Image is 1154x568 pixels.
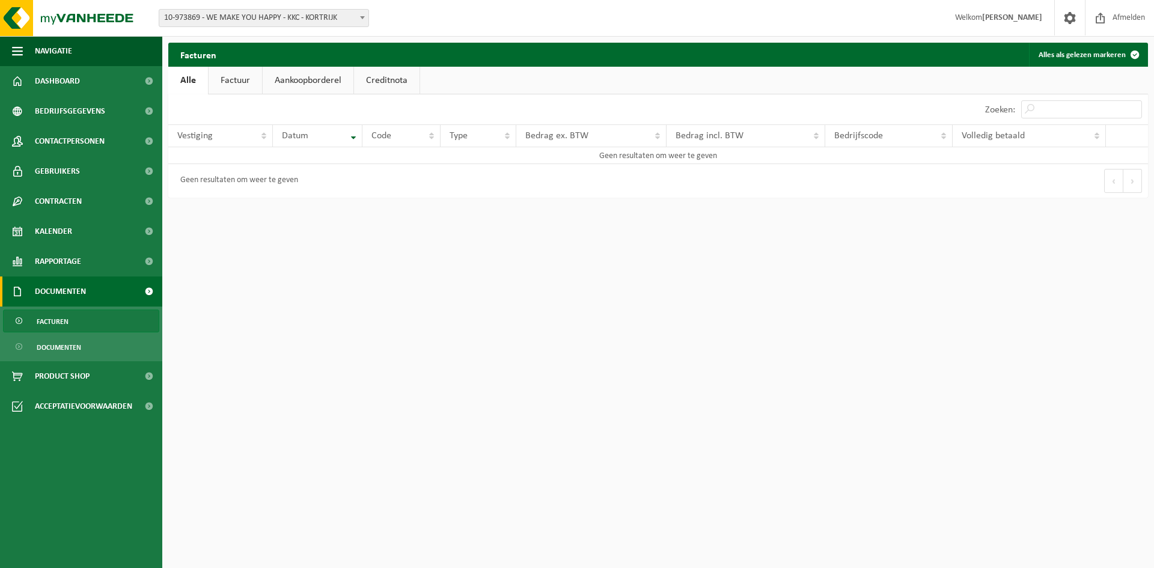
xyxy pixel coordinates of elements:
[985,105,1015,115] label: Zoeken:
[174,170,298,192] div: Geen resultaten om weer te geven
[263,67,353,94] a: Aankoopborderel
[962,131,1025,141] span: Volledig betaald
[35,216,72,246] span: Kalender
[35,246,81,276] span: Rapportage
[982,13,1042,22] strong: [PERSON_NAME]
[834,131,883,141] span: Bedrijfscode
[1104,169,1123,193] button: Previous
[35,126,105,156] span: Contactpersonen
[209,67,262,94] a: Factuur
[3,335,159,358] a: Documenten
[37,310,69,333] span: Facturen
[35,96,105,126] span: Bedrijfsgegevens
[37,336,81,359] span: Documenten
[35,66,80,96] span: Dashboard
[1123,169,1142,193] button: Next
[354,67,420,94] a: Creditnota
[35,276,86,307] span: Documenten
[168,67,208,94] a: Alle
[282,131,308,141] span: Datum
[35,156,80,186] span: Gebruikers
[159,10,368,26] span: 10-973869 - WE MAKE YOU HAPPY - KKC - KORTRIJK
[177,131,213,141] span: Vestiging
[168,147,1148,164] td: Geen resultaten om weer te geven
[676,131,743,141] span: Bedrag incl. BTW
[35,36,72,66] span: Navigatie
[450,131,468,141] span: Type
[168,43,228,66] h2: Facturen
[35,391,132,421] span: Acceptatievoorwaarden
[35,361,90,391] span: Product Shop
[159,9,369,27] span: 10-973869 - WE MAKE YOU HAPPY - KKC - KORTRIJK
[6,542,201,568] iframe: chat widget
[525,131,588,141] span: Bedrag ex. BTW
[371,131,391,141] span: Code
[35,186,82,216] span: Contracten
[1029,43,1147,67] button: Alles als gelezen markeren
[3,310,159,332] a: Facturen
